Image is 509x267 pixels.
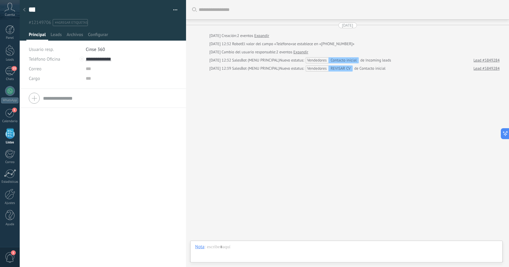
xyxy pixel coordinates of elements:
[29,54,60,64] button: Teléfono Oficina
[1,222,19,226] div: Ayuda
[29,56,60,62] span: Teléfono Oficina
[29,47,54,52] span: Usuario resp.
[279,57,304,63] span: Nuevo estatus:
[279,65,385,72] div: de Contacto inicial
[86,47,105,52] span: Cinse 360
[29,20,51,25] span: #12149706
[474,57,500,63] a: Lead #5849284
[1,180,19,184] div: Estadísticas
[1,77,19,81] div: Chats
[328,65,353,72] div: REVISAR CV
[209,57,232,63] div: [DATE] 12:32
[342,22,353,28] div: [DATE]
[209,49,221,55] div: [DATE]
[209,33,221,39] div: [DATE]
[209,33,269,39] div: Creación:
[1,201,19,205] div: Ajustes
[276,49,292,55] span: 2 eventos
[209,49,308,55] div: Cambio del usuario responsable:
[474,65,500,72] a: Lead #5849284
[237,33,253,39] span: 2 eventos
[1,119,19,123] div: Calendario
[29,76,40,81] span: Cargo
[328,57,359,63] div: Contacto inicial
[51,32,62,41] span: Leads
[209,41,232,47] div: [DATE] 12:32
[1,98,18,103] div: WhatsApp
[205,244,205,250] span: :
[29,74,81,83] div: Cargo
[1,141,19,145] div: Listas
[254,33,269,39] a: Expandir
[29,32,46,41] span: Principal
[29,45,81,54] div: Usuario resp.
[11,250,16,255] span: 1
[1,58,19,62] div: Leads
[12,108,17,112] span: 1
[12,66,17,71] span: 15
[232,41,242,46] span: Robot
[279,65,304,72] span: Nuevo estatus:
[232,58,279,63] span: SalesBot (MENU PRINCIPAL)
[232,66,279,71] span: SalesBot (MENU PRINCIPAL)
[1,36,19,40] div: Panel
[209,65,232,72] div: [DATE] 12:39
[29,64,42,74] button: Correo
[293,49,308,55] a: Expandir
[292,41,354,47] span: se establece en «[PHONE_NUMBER]»
[242,41,292,47] span: El valor del campo «Teléfono»
[279,57,391,63] div: de Incoming leads
[88,32,108,41] span: Configurar
[67,32,83,41] span: Archivos
[1,160,19,164] div: Correo
[5,13,15,17] span: Cuenta
[29,66,42,72] span: Correo
[55,21,88,25] span: #agregar etiquetas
